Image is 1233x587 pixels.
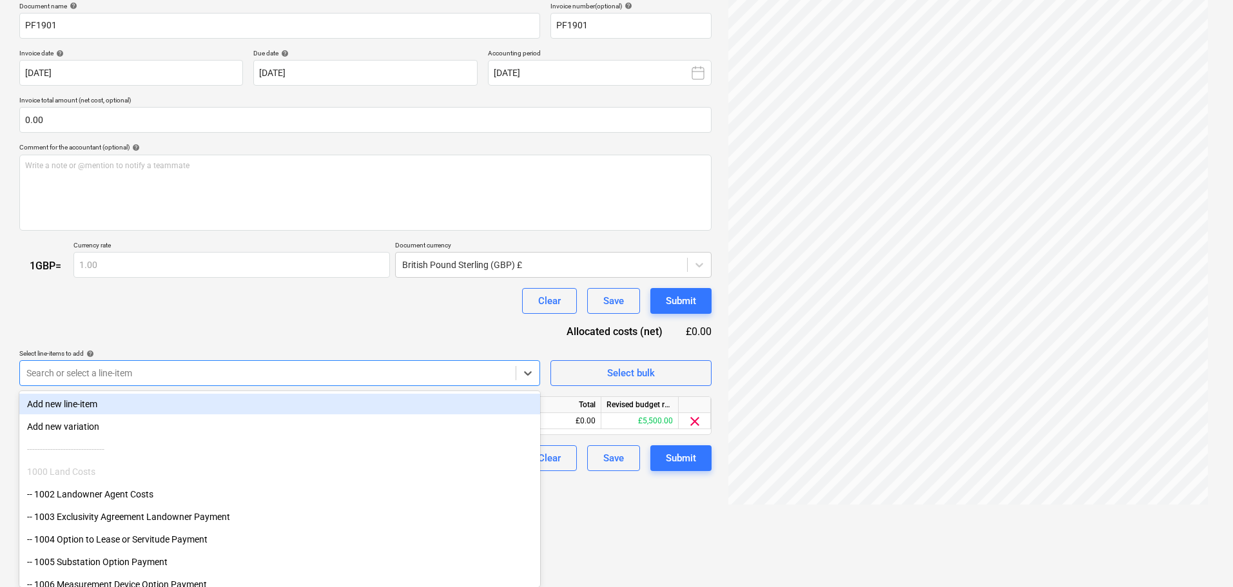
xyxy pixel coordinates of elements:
[19,49,243,57] div: Invoice date
[130,144,140,151] span: help
[522,288,577,314] button: Clear
[67,2,77,10] span: help
[19,439,540,459] div: ------------------------------
[19,2,540,10] div: Document name
[524,413,601,429] div: £0.00
[53,50,64,57] span: help
[622,2,632,10] span: help
[603,293,624,309] div: Save
[19,107,712,133] input: Invoice total amount (net cost, optional)
[278,50,289,57] span: help
[19,60,243,86] input: Invoice date not specified
[84,350,94,358] span: help
[19,416,540,437] div: Add new variation
[19,394,540,414] div: Add new line-item
[538,293,561,309] div: Clear
[19,13,540,39] input: Document name
[550,13,712,39] input: Invoice number
[683,324,712,339] div: £0.00
[587,288,640,314] button: Save
[607,365,655,381] div: Select bulk
[524,397,601,413] div: Total
[488,49,712,60] p: Accounting period
[488,60,712,86] button: [DATE]
[19,529,540,550] div: -- 1004 Option to Lease or Servitude Payment
[19,484,540,505] div: -- 1002 Landowner Agent Costs
[1169,525,1233,587] iframe: Chat Widget
[19,260,73,272] div: 1 GBP =
[544,324,683,339] div: Allocated costs (net)
[666,450,696,467] div: Submit
[19,461,540,482] div: 1000 Land Costs
[650,288,712,314] button: Submit
[73,241,390,252] p: Currency rate
[253,60,477,86] input: Due date not specified
[601,413,679,429] div: £5,500.00
[253,49,477,57] div: Due date
[587,445,640,471] button: Save
[522,445,577,471] button: Clear
[19,349,540,358] div: Select line-items to add
[650,445,712,471] button: Submit
[601,397,679,413] div: Revised budget remaining
[19,143,712,151] div: Comment for the accountant (optional)
[666,293,696,309] div: Submit
[538,450,561,467] div: Clear
[19,96,712,107] p: Invoice total amount (net cost, optional)
[19,506,540,527] div: -- 1003 Exclusivity Agreement Landowner Payment
[395,241,712,252] p: Document currency
[687,414,703,429] span: clear
[550,2,712,10] div: Invoice number (optional)
[603,450,624,467] div: Save
[550,360,712,386] button: Select bulk
[19,552,540,572] div: -- 1005 Substation Option Payment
